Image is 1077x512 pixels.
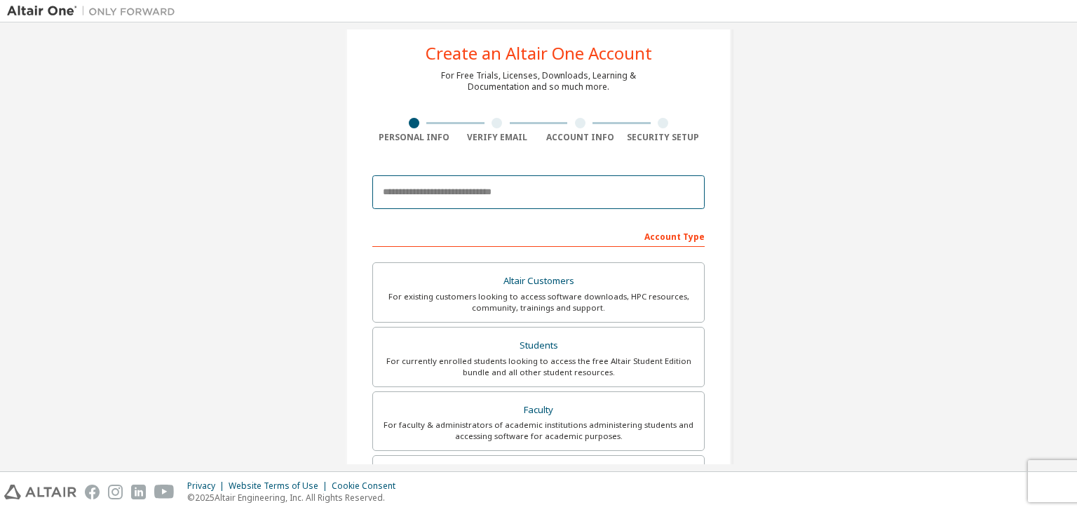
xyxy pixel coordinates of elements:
[187,480,229,492] div: Privacy
[622,132,705,143] div: Security Setup
[332,480,404,492] div: Cookie Consent
[441,70,636,93] div: For Free Trials, Licenses, Downloads, Learning & Documentation and so much more.
[85,485,100,499] img: facebook.svg
[7,4,182,18] img: Altair One
[108,485,123,499] img: instagram.svg
[381,400,696,420] div: Faculty
[131,485,146,499] img: linkedin.svg
[381,271,696,291] div: Altair Customers
[381,291,696,314] div: For existing customers looking to access software downloads, HPC resources, community, trainings ...
[372,132,456,143] div: Personal Info
[456,132,539,143] div: Verify Email
[187,492,404,504] p: © 2025 Altair Engineering, Inc. All Rights Reserved.
[538,132,622,143] div: Account Info
[426,45,652,62] div: Create an Altair One Account
[229,480,332,492] div: Website Terms of Use
[381,336,696,356] div: Students
[381,356,696,378] div: For currently enrolled students looking to access the free Altair Student Edition bundle and all ...
[372,224,705,247] div: Account Type
[381,419,696,442] div: For faculty & administrators of academic institutions administering students and accessing softwa...
[4,485,76,499] img: altair_logo.svg
[154,485,175,499] img: youtube.svg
